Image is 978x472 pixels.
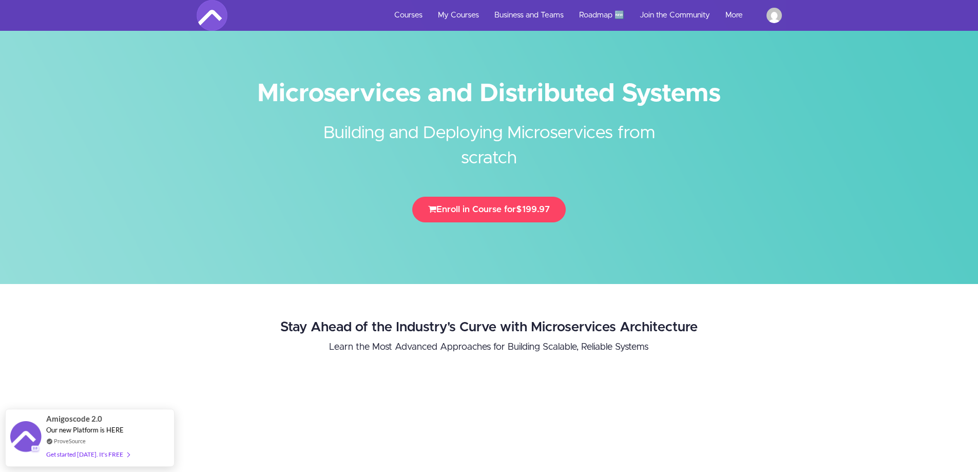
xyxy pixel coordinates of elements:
[10,421,41,455] img: provesource social proof notification image
[766,8,782,23] img: bsangb@outlook.com
[412,197,566,222] button: Enroll in Course for$199.97
[46,448,129,460] div: Get started [DATE]. It's FREE
[46,426,124,434] span: Our new Platform is HERE
[297,105,682,171] h2: Building and Deploying Microservices from scratch
[197,82,782,105] h1: Microservices and Distributed Systems
[54,437,86,445] a: ProveSource
[516,205,550,214] span: $199.97
[165,340,812,354] p: Learn the Most Advanced Approaches for Building Scalable, Reliable Systems
[46,413,102,425] span: Amigoscode 2.0
[165,320,812,335] h2: Stay Ahead of the Industry's Curve with Microservices Architecture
